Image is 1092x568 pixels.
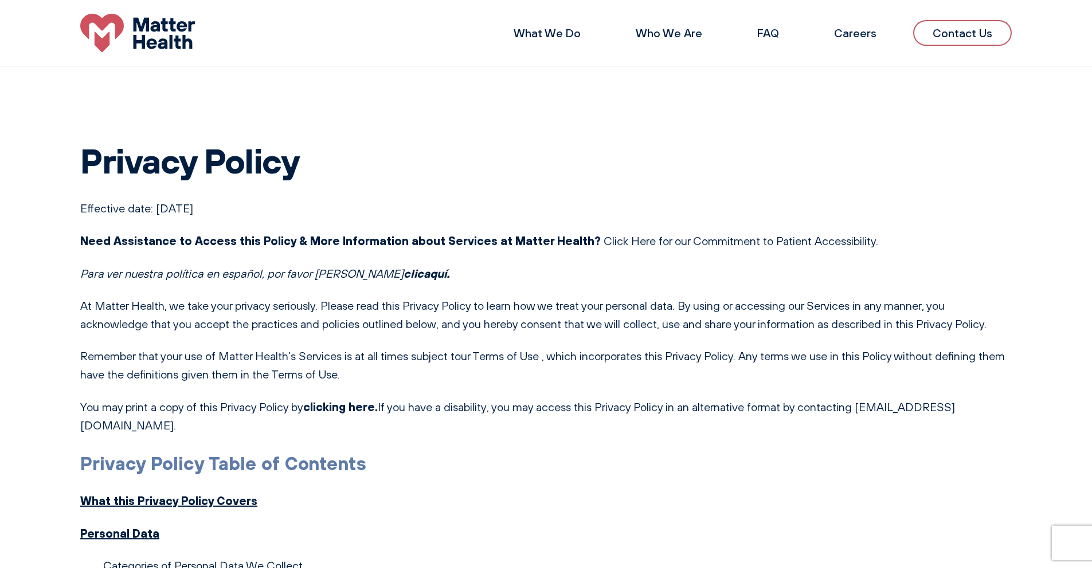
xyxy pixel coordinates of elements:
p: At Matter Health, we take your privacy seriously. Please read this Privacy Policy to learn how we... [80,297,1012,333]
a: FAQ [757,26,779,40]
strong: Personal Data [80,526,159,541]
strong: Need Assistance to Access this Policy & More Information about Services at Matter Health? [80,233,601,248]
h1: Privacy Policy [80,140,1012,181]
em: Para ver nuestra política en español, por favor [PERSON_NAME] [80,267,450,281]
a: aquí [424,266,447,281]
p: You may print a copy of this Privacy Policy by If you have a disability, you may access this Priv... [80,397,1012,435]
strong: . [303,399,378,414]
h3: Privacy Policy Table of Contents [80,448,1012,478]
a: Click Here for our Commitment to Patient Accessibility. [604,234,878,248]
strong: clic . [404,266,450,281]
a: Who We Are [636,26,702,40]
a: Contact Us [913,20,1012,46]
strong: What this Privacy Policy Covers [80,493,257,508]
a: clicking here [303,399,375,414]
p: Remember that your use of Matter Health’s Services is at all times subject tour Terms of Use , wh... [80,347,1012,384]
p: Effective date: [DATE] [80,199,1012,218]
a: Careers [834,26,876,40]
a: What We Do [514,26,581,40]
